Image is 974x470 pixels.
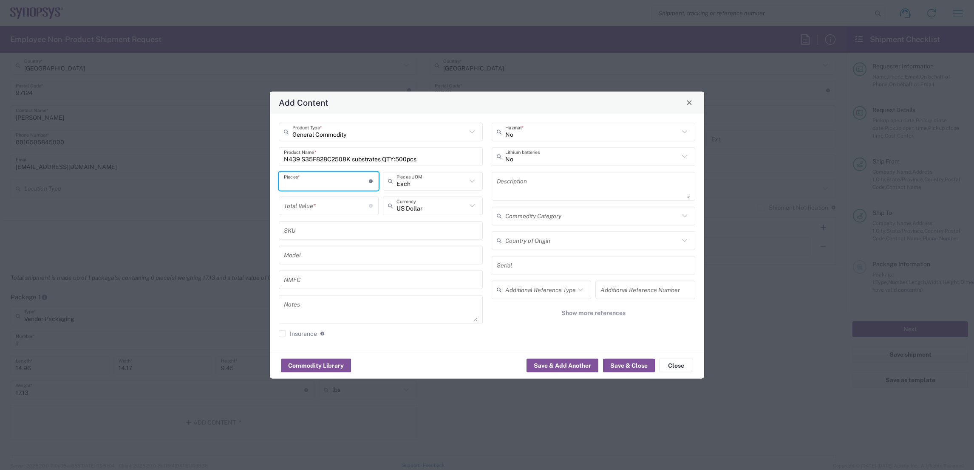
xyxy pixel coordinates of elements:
h4: Add Content [279,96,328,109]
button: Commodity Library [281,359,351,372]
label: Insurance [279,330,317,337]
button: Save & Close [603,359,655,372]
span: Show more references [561,309,626,317]
button: Save & Add Another [527,359,598,372]
button: Close [683,96,695,108]
button: Close [659,359,693,372]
